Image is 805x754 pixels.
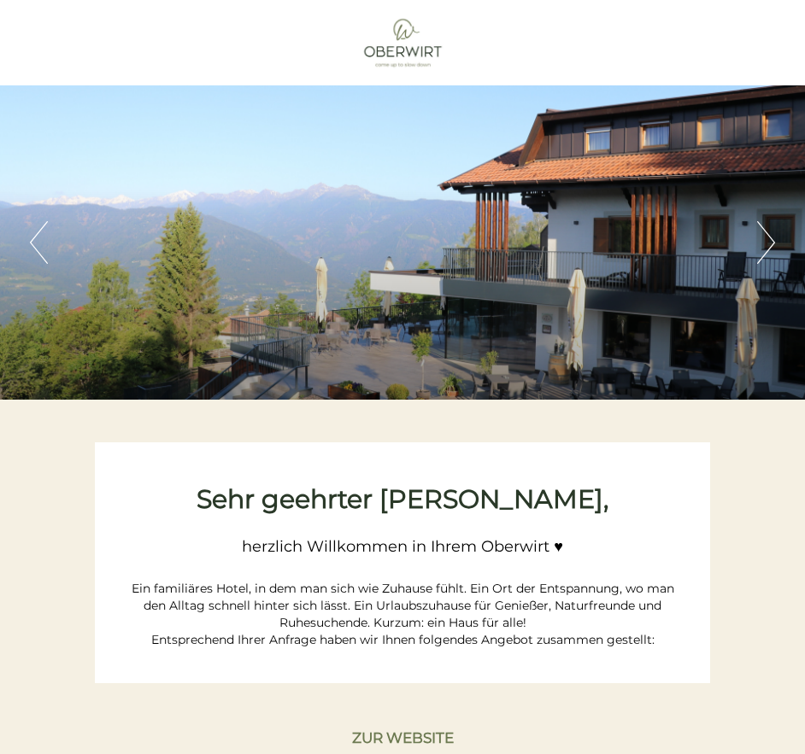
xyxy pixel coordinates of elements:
div: Ein familiäres Hotel, in dem man sich wie Zuhause fühlt. Ein Ort der Entspannung, wo man den Allt... [120,564,685,632]
h1: Sehr geehrter [PERSON_NAME], [120,485,685,513]
a: Zur Website [95,722,710,754]
button: Previous [30,221,48,264]
p: Entsprechend Ihrer Anfrage haben wir Ihnen folgendes Angebot zusammen gestellt: [120,632,685,649]
button: Next [757,221,775,264]
h4: herzlich Willkommen in Ihrem Oberwirt ♥ [120,522,685,556]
